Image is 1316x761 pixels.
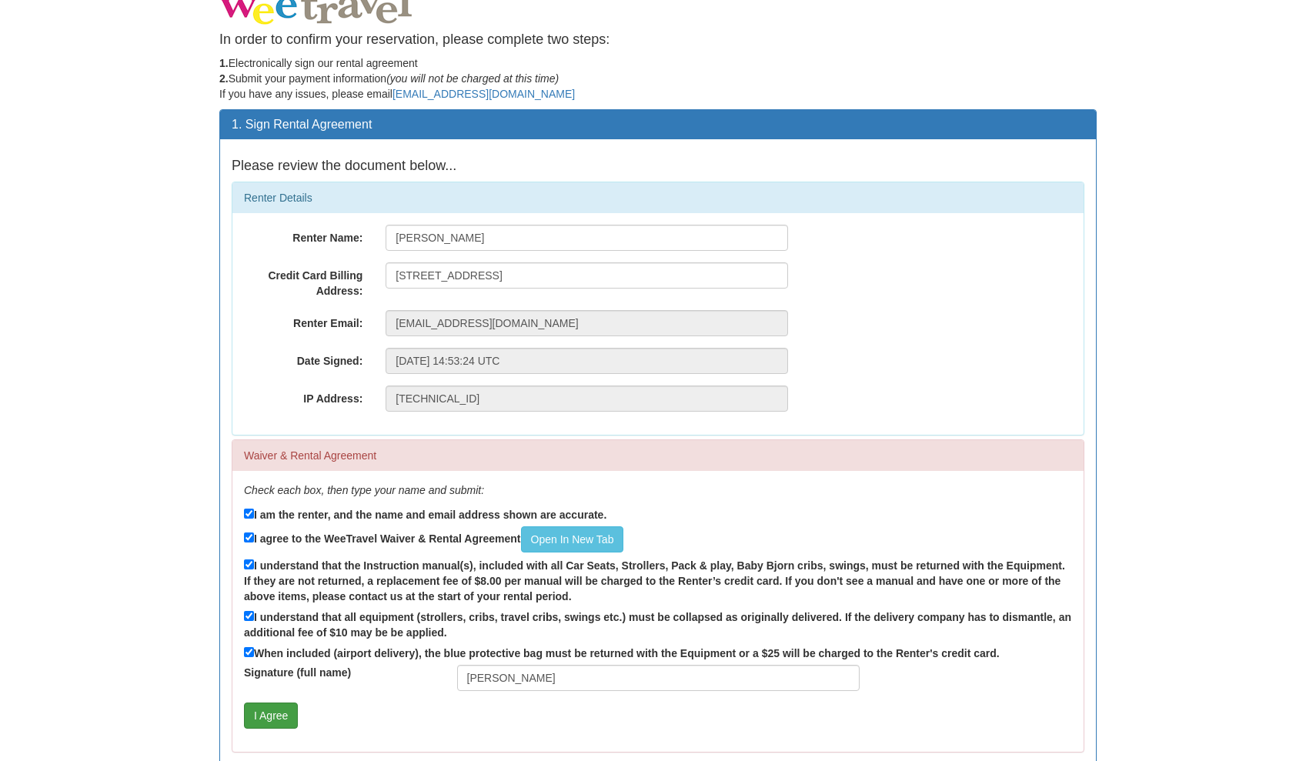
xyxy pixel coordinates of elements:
h4: Please review the document below... [232,159,1084,174]
strong: 2. [219,72,229,85]
p: Electronically sign our rental agreement Submit your payment information If you have any issues, ... [219,55,1097,102]
input: I am the renter, and the name and email address shown are accurate. [244,509,254,519]
a: Open In New Tab [521,526,624,552]
input: I understand that all equipment (strollers, cribs, travel cribs, swings etc.) must be collapsed a... [244,611,254,621]
h3: 1. Sign Rental Agreement [232,118,1084,132]
a: [EMAIL_ADDRESS][DOMAIN_NAME] [392,88,575,100]
strong: 1. [219,57,229,69]
input: When included (airport delivery), the blue protective bag must be returned with the Equipment or ... [244,647,254,657]
label: Credit Card Billing Address: [232,262,374,299]
label: Signature (full name) [232,665,446,680]
em: Check each box, then type your name and submit: [244,484,484,496]
label: IP Address: [232,386,374,406]
label: I agree to the WeeTravel Waiver & Rental Agreement [244,526,623,552]
label: Date Signed: [232,348,374,369]
label: When included (airport delivery), the blue protective bag must be returned with the Equipment or ... [244,644,1000,661]
input: I understand that the Instruction manual(s), included with all Car Seats, Strollers, Pack & play,... [244,559,254,569]
div: Renter Details [232,182,1084,213]
input: Full Name [457,665,860,691]
em: (you will not be charged at this time) [386,72,559,85]
label: I understand that all equipment (strollers, cribs, travel cribs, swings etc.) must be collapsed a... [244,608,1072,640]
label: I am the renter, and the name and email address shown are accurate. [244,506,606,522]
div: Waiver & Rental Agreement [232,440,1084,471]
label: I understand that the Instruction manual(s), included with all Car Seats, Strollers, Pack & play,... [244,556,1072,604]
input: I agree to the WeeTravel Waiver & Rental AgreementOpen In New Tab [244,532,254,542]
h4: In order to confirm your reservation, please complete two steps: [219,32,1097,48]
label: Renter Email: [232,310,374,331]
button: I Agree [244,703,298,729]
label: Renter Name: [232,225,374,245]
